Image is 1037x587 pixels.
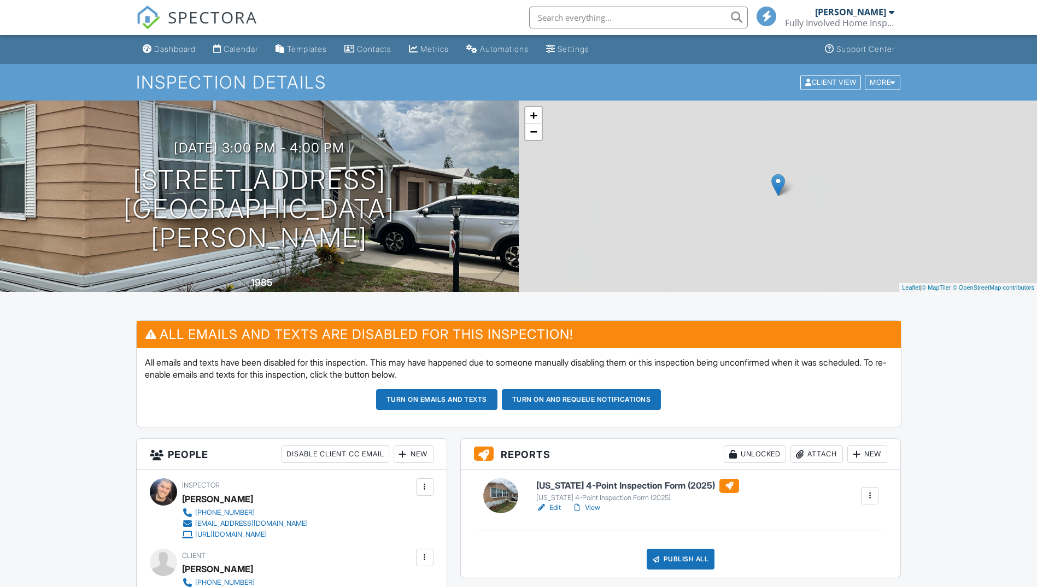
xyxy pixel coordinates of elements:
[647,549,715,570] div: Publish All
[251,277,273,288] div: 1985
[168,5,257,28] span: SPECTORA
[558,44,589,54] div: Settings
[376,389,497,410] button: Turn on emails and texts
[405,39,453,60] a: Metrics
[572,502,600,513] a: View
[137,321,901,348] h3: All emails and texts are disabled for this inspection!
[145,356,893,381] p: All emails and texts have been disabled for this inspection. This may have happened due to someon...
[182,561,253,577] div: [PERSON_NAME]
[922,284,951,291] a: © MapTiler
[462,39,533,60] a: Automations (Basic)
[502,389,661,410] button: Turn on and Requeue Notifications
[536,479,739,493] h6: [US_STATE] 4-Point Inspection Form (2025)
[525,107,542,124] a: Zoom in
[174,140,344,155] h3: [DATE] 3:00 pm - 4:00 pm
[182,518,308,529] a: [EMAIL_ADDRESS][DOMAIN_NAME]
[899,283,1037,292] div: |
[17,166,501,252] h1: [STREET_ADDRESS] [GEOGRAPHIC_DATA][PERSON_NAME]
[724,445,786,463] div: Unlocked
[136,5,160,30] img: The Best Home Inspection Software - Spectora
[461,439,901,470] h3: Reports
[182,551,206,560] span: Client
[847,445,887,463] div: New
[953,284,1034,291] a: © OpenStreetMap contributors
[799,78,864,86] a: Client View
[195,578,255,587] div: [PHONE_NUMBER]
[536,494,739,502] div: [US_STATE] 4-Point Inspection Form (2025)
[785,17,894,28] div: Fully Involved Home Inspections
[790,445,843,463] div: Attach
[525,124,542,140] a: Zoom out
[536,502,561,513] a: Edit
[815,7,886,17] div: [PERSON_NAME]
[237,279,249,287] span: Built
[536,479,739,503] a: [US_STATE] 4-Point Inspection Form (2025) [US_STATE] 4-Point Inspection Form (2025)
[340,39,396,60] a: Contacts
[357,44,391,54] div: Contacts
[195,519,308,528] div: [EMAIL_ADDRESS][DOMAIN_NAME]
[271,39,331,60] a: Templates
[282,445,389,463] div: Disable Client CC Email
[136,15,257,38] a: SPECTORA
[800,75,861,90] div: Client View
[137,439,447,470] h3: People
[480,44,529,54] div: Automations
[195,508,255,517] div: [PHONE_NUMBER]
[821,39,899,60] a: Support Center
[136,73,901,92] h1: Inspection Details
[209,39,262,60] a: Calendar
[154,44,196,54] div: Dashboard
[182,481,220,489] span: Inspector
[138,39,200,60] a: Dashboard
[902,284,920,291] a: Leaflet
[195,530,267,539] div: [URL][DOMAIN_NAME]
[865,75,900,90] div: More
[529,7,748,28] input: Search everything...
[394,445,433,463] div: New
[542,39,594,60] a: Settings
[420,44,449,54] div: Metrics
[182,507,308,518] a: [PHONE_NUMBER]
[182,529,308,540] a: [URL][DOMAIN_NAME]
[182,491,253,507] div: [PERSON_NAME]
[224,44,258,54] div: Calendar
[287,44,327,54] div: Templates
[836,44,895,54] div: Support Center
